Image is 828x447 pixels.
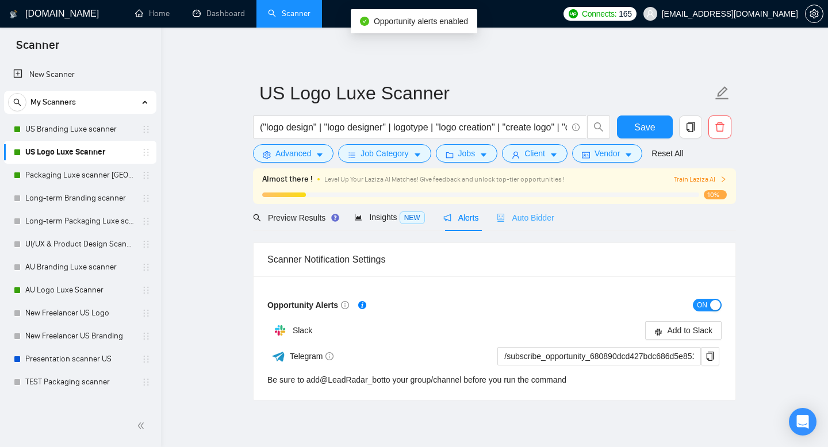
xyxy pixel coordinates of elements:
span: caret-down [480,151,488,159]
span: Slack [293,326,312,335]
button: copy [679,115,702,138]
div: Open Intercom Messenger [789,408,816,436]
span: holder [141,332,151,341]
span: delete [709,122,731,132]
img: hpQkSZIkSZIkSZIkSZIkSZIkSZIkSZIkSZIkSZIkSZIkSZIkSZIkSZIkSZIkSZIkSZIkSZIkSZIkSZIkSZIkSZIkSZIkSZIkS... [269,319,292,342]
span: search [253,214,261,222]
li: My Scanners [4,91,156,394]
span: robot [497,214,505,222]
span: holder [141,309,151,318]
a: UI/UX & Product Design Scanner [25,233,135,256]
span: holder [141,263,151,272]
span: Jobs [458,147,476,160]
a: searchScanner [268,9,310,18]
button: barsJob Categorycaret-down [338,144,431,163]
a: US Branding Luxe scanner [25,118,135,141]
div: Scanner Notification Settings [267,243,722,276]
button: folderJobscaret-down [436,144,498,163]
span: Almost there ! [262,173,313,186]
span: Alerts [443,213,479,222]
img: logo [10,5,18,24]
button: search [8,93,26,111]
span: holder [141,125,151,134]
span: Add to Slack [667,324,712,337]
span: setting [806,9,823,18]
div: Tooltip anchor [330,213,340,223]
img: upwork-logo.png [569,9,578,18]
span: bars [348,151,356,159]
button: setting [805,5,823,23]
span: Level Up Your Laziza AI Matches! Give feedback and unlock top-tier opportunities ! [324,175,565,183]
input: Search Freelance Jobs... [260,120,567,134]
span: right [720,176,727,183]
img: ww3wtPAAAAAElFTkSuQmCC [271,349,286,364]
span: Scanner [7,37,68,61]
span: holder [141,148,151,157]
span: info-circle [572,124,580,131]
span: Advanced [275,147,311,160]
a: New Freelancer US Branding [25,325,135,348]
span: Insights [354,213,424,222]
span: caret-down [413,151,421,159]
button: idcardVendorcaret-down [572,144,642,163]
span: holder [141,240,151,249]
a: @LeadRadar_bot [320,375,384,384]
input: Scanner name... [259,79,712,107]
button: settingAdvancedcaret-down [253,144,333,163]
a: dashboardDashboard [193,9,245,18]
span: Opportunity alerts enabled [374,17,468,26]
a: New Freelancer US Logo [25,302,135,325]
span: Opportunity Alerts [267,300,349,310]
a: homeHome [135,9,170,18]
a: US Logo Luxe Scanner [25,141,135,164]
span: setting [263,151,271,159]
span: notification [443,214,451,222]
span: info-circle [341,301,349,309]
span: user [646,10,654,18]
span: ON [697,299,707,311]
span: folder [446,151,454,159]
button: search [587,115,610,138]
span: search [588,122,609,132]
a: AU Branding Luxe scanner [25,256,135,279]
span: slack [654,327,662,336]
span: Job Category [361,147,408,160]
a: TEST Packaging scanner [25,371,135,394]
li: New Scanner [4,63,156,86]
button: slackAdd to Slack [645,321,722,340]
a: Long-term Branding scanner [25,187,135,210]
button: Save [617,115,673,138]
span: holder [141,194,151,203]
a: Long-term Packaging Luxe scanner [25,210,135,233]
div: Tooltip anchor [357,300,367,310]
a: Presentation scanner US [25,348,135,371]
span: search [9,98,26,106]
span: Client [524,147,545,160]
span: NEW [400,211,425,224]
span: edit [715,86,730,101]
button: Train Laziza AI [674,174,727,185]
a: AU Logo Luxe Scanner [25,279,135,302]
span: holder [141,354,151,364]
button: delete [708,115,731,138]
span: holder [141,217,151,226]
span: check-circle [360,17,369,26]
span: Telegram [290,352,334,361]
span: caret-down [624,151,632,159]
span: caret-down [316,151,324,159]
div: Be sure to add to your group/channel before you run the command [267,373,566,386]
span: double-left [137,420,148,431]
span: Vendor [595,147,620,160]
span: holder [141,377,151,387]
span: My Scanners [30,91,76,114]
span: Auto Bidder [497,213,554,222]
span: copy [701,352,719,361]
span: idcard [582,151,590,159]
span: holder [141,286,151,295]
span: holder [141,171,151,180]
span: Save [634,120,655,134]
a: Packaging Luxe scanner [GEOGRAPHIC_DATA] [25,164,135,187]
span: Preview Results [253,213,336,222]
span: caret-down [550,151,558,159]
